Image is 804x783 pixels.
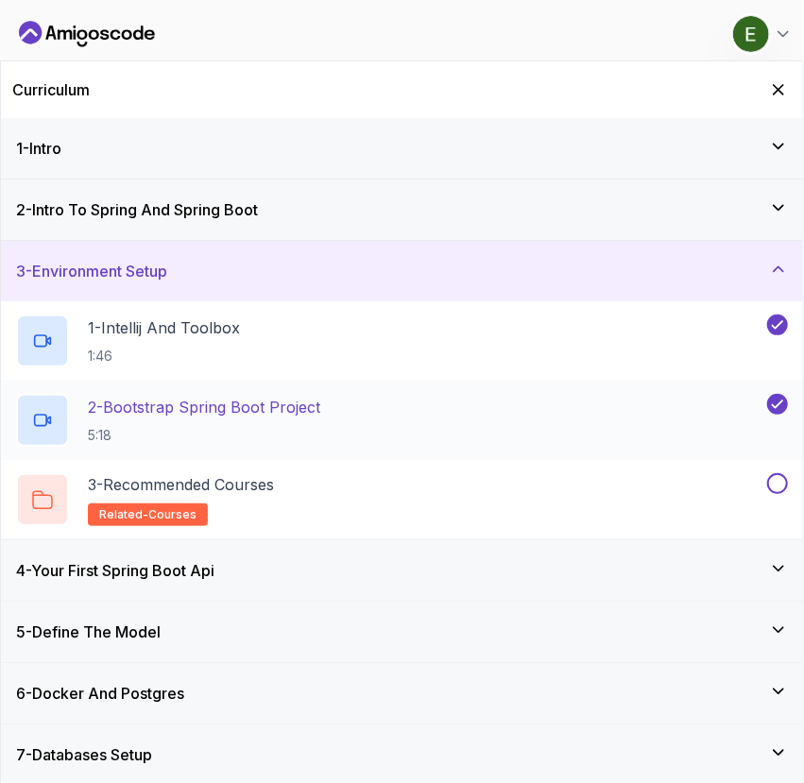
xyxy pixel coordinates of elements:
h3: 1 - Intro [16,137,61,160]
p: 1 - Intellij And Toolbox [88,316,240,339]
button: 2-Bootstrap Spring Boot Project5:18 [16,394,788,447]
button: 2-Intro To Spring And Spring Boot [1,179,803,240]
button: 1-Intro [1,118,803,179]
button: user profile image [732,15,793,53]
h3: 2 - Intro To Spring And Spring Boot [16,198,258,221]
button: 1-Intellij And Toolbox1:46 [16,315,788,367]
img: user profile image [733,16,769,52]
h3: 6 - Docker And Postgres [16,682,184,705]
button: 3-Recommended Coursesrelated-courses [16,473,788,526]
button: Hide Curriculum for mobile [765,77,792,103]
h2: Curriculum [12,78,90,101]
button: 6-Docker And Postgres [1,663,803,723]
h3: 4 - Your First Spring Boot Api [16,559,214,582]
h3: 7 - Databases Setup [16,743,152,766]
button: 3-Environment Setup [1,241,803,301]
p: 1:46 [88,347,240,366]
p: 3 - Recommended Courses [88,473,274,496]
button: 4-Your First Spring Boot Api [1,540,803,601]
p: 2 - Bootstrap Spring Boot Project [88,396,320,418]
a: Dashboard [19,19,155,49]
h3: 5 - Define The Model [16,621,161,643]
h3: 3 - Environment Setup [16,260,167,282]
p: 5:18 [88,426,320,445]
span: related-courses [99,507,197,522]
button: 5-Define The Model [1,602,803,662]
